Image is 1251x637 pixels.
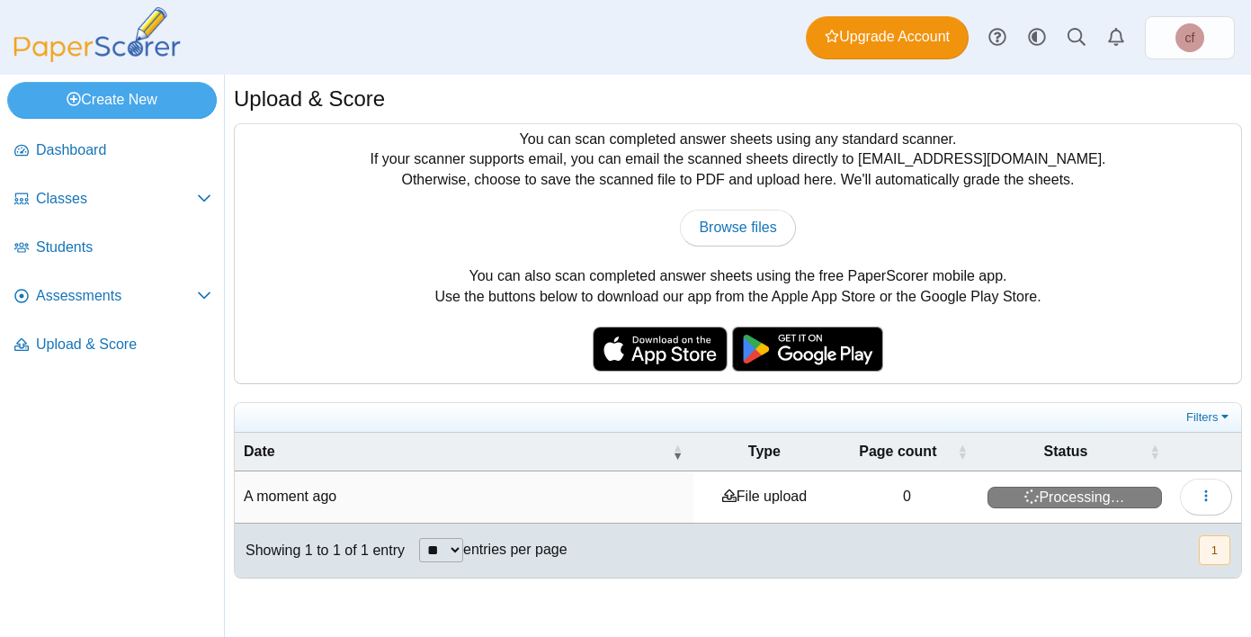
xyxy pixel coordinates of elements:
span: Upload & Score [36,335,211,354]
span: Dashboard [36,140,211,160]
img: google-play-badge.png [732,327,883,372]
a: Upgrade Account [806,16,969,59]
a: Students [7,227,219,270]
span: Processing… [987,487,1162,508]
a: Create New [7,82,217,118]
span: Page count [859,444,936,459]
a: Filters [1182,408,1237,426]
span: Classes [36,189,197,209]
span: Page count : Activate to sort [957,433,968,471]
span: chrystal fanelli [1175,23,1204,52]
span: chrystal fanelli [1185,31,1195,44]
span: Assessments [36,286,197,306]
td: 0 [835,471,978,523]
nav: pagination [1197,535,1230,565]
div: Showing 1 to 1 of 1 entry [235,524,405,578]
a: Upload & Score [7,324,219,367]
span: Date : Activate to remove sorting [672,433,683,471]
a: Dashboard [7,130,219,173]
span: Upgrade Account [825,27,950,47]
span: Date [244,444,275,459]
td: File upload [693,471,835,523]
time: Sep 5, 2025 at 10:14 AM [244,489,336,504]
a: chrystal fanelli [1145,16,1235,59]
a: Classes [7,178,219,221]
img: PaperScorer [7,7,187,62]
span: Browse files [699,220,776,235]
a: Assessments [7,275,219,318]
label: entries per page [463,542,567,557]
button: 1 [1199,535,1230,565]
a: Alerts [1096,18,1136,58]
span: Status [1044,444,1088,459]
span: Type [748,444,781,459]
a: Browse files [680,210,795,246]
span: Students [36,238,211,257]
img: apple-store-badge.svg [593,327,728,372]
div: You can scan completed answer sheets using any standard scanner. If your scanner supports email, ... [235,124,1241,383]
a: PaperScorer [7,49,187,65]
span: Status : Activate to sort [1149,433,1160,471]
h1: Upload & Score [234,84,385,114]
